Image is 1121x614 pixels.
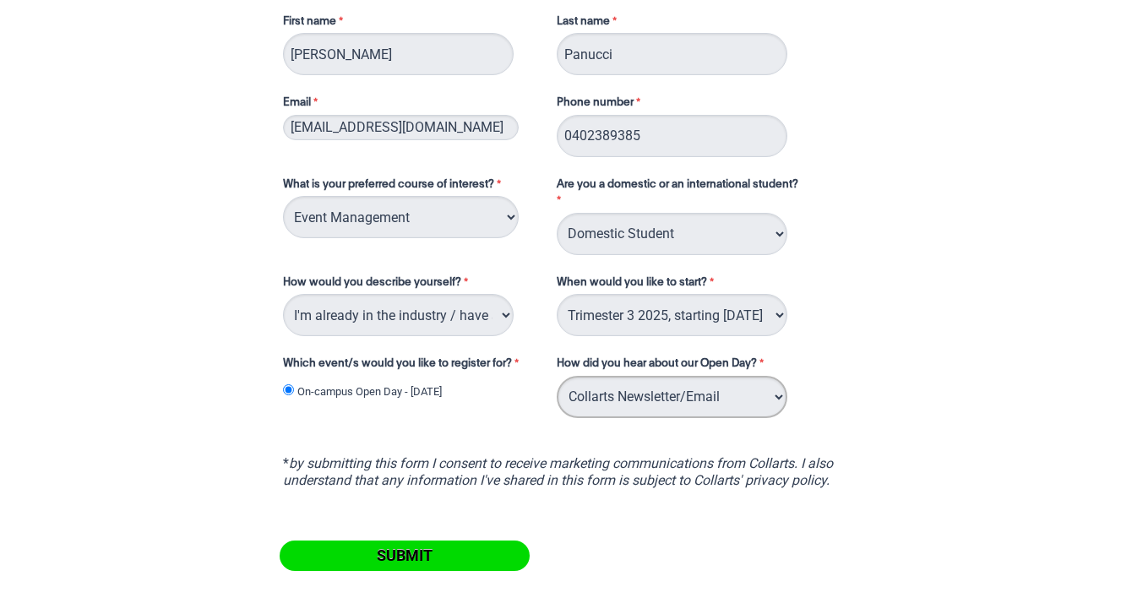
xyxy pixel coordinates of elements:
input: Submit [280,541,530,571]
label: Last name [557,14,621,34]
select: How did you hear about our Open Day? [557,376,787,418]
label: First name [283,14,540,34]
input: Email [283,115,519,140]
label: On-campus Open Day - [DATE] [297,383,442,400]
label: How did you hear about our Open Day? [557,356,768,376]
select: When would you like to start? [557,294,787,336]
label: When would you like to start? [557,274,825,295]
input: First name [283,33,514,75]
label: Phone number [557,95,645,115]
label: Which event/s would you like to register for? [283,356,540,376]
select: What is your preferred course of interest? [283,196,519,238]
label: How would you describe yourself? [283,274,540,295]
label: Email [283,95,540,115]
span: Are you a domestic or an international student? [557,179,798,190]
select: Are you a domestic or an international student? [557,213,787,255]
input: Phone number [557,115,787,157]
i: by submitting this form I consent to receive marketing communications from Collarts. I also under... [283,455,833,488]
label: What is your preferred course of interest? [283,177,540,197]
select: How would you describe yourself? [283,294,514,336]
input: Last name [557,33,787,75]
